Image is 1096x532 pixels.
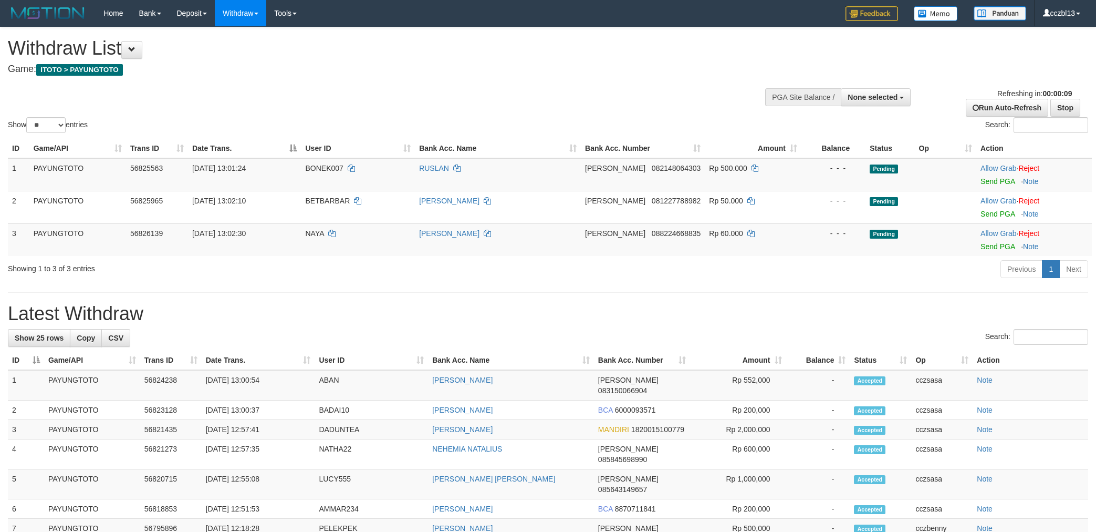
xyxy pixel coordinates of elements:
[1014,117,1088,133] input: Search:
[202,469,315,499] td: [DATE] 12:55:08
[44,499,140,519] td: PAYUNGTOTO
[1042,89,1072,98] strong: 00:00:09
[8,223,29,256] td: 3
[966,99,1048,117] a: Run Auto-Refresh
[101,329,130,347] a: CSV
[140,469,202,499] td: 56820715
[419,229,479,238] a: [PERSON_NAME]
[709,197,743,205] span: Rp 50.000
[585,229,645,238] span: [PERSON_NAME]
[977,406,993,414] a: Note
[315,370,428,401] td: ABAN
[140,351,202,370] th: Trans ID: activate to sort column ascending
[598,485,647,494] span: Copy 085643149657 to clipboard
[765,88,841,106] div: PGA Site Balance /
[976,158,1092,191] td: ·
[8,64,720,75] h4: Game:
[36,64,123,76] span: ITOTO > PAYUNGTOTO
[1018,164,1039,172] a: Reject
[865,139,914,158] th: Status
[140,370,202,401] td: 56824238
[130,164,163,172] span: 56825563
[140,499,202,519] td: 56818853
[1018,229,1039,238] a: Reject
[977,376,993,384] a: Note
[202,401,315,420] td: [DATE] 13:00:37
[980,229,1016,238] a: Allow Grab
[974,6,1026,21] img: panduan.png
[914,6,958,21] img: Button%20Memo.svg
[980,164,1016,172] a: Allow Grab
[44,420,140,439] td: PAYUNGTOTO
[985,117,1088,133] label: Search:
[202,370,315,401] td: [DATE] 13:00:54
[8,401,44,420] td: 2
[786,401,850,420] td: -
[8,5,88,21] img: MOTION_logo.png
[140,420,202,439] td: 56821435
[854,445,885,454] span: Accepted
[44,401,140,420] td: PAYUNGTOTO
[980,164,1018,172] span: ·
[854,426,885,435] span: Accepted
[108,334,123,342] span: CSV
[709,164,747,172] span: Rp 500.000
[130,229,163,238] span: 56826139
[806,163,861,173] div: - - -
[690,499,786,519] td: Rp 200,000
[976,191,1092,223] td: ·
[690,401,786,420] td: Rp 200,000
[911,439,973,469] td: cczsasa
[870,197,898,206] span: Pending
[915,139,977,158] th: Op: activate to sort column ascending
[581,139,705,158] th: Bank Acc. Number: activate to sort column ascending
[188,139,301,158] th: Date Trans.: activate to sort column descending
[8,439,44,469] td: 4
[854,406,885,415] span: Accepted
[305,164,343,172] span: BONEK007
[8,469,44,499] td: 5
[594,351,690,370] th: Bank Acc. Number: activate to sort column ascending
[977,505,993,513] a: Note
[690,439,786,469] td: Rp 600,000
[8,117,88,133] label: Show entries
[1018,197,1039,205] a: Reject
[585,197,645,205] span: [PERSON_NAME]
[911,420,973,439] td: cczsasa
[432,475,555,483] a: [PERSON_NAME] [PERSON_NAME]
[652,197,701,205] span: Copy 081227788982 to clipboard
[980,242,1015,251] a: Send PGA
[29,223,126,256] td: PAYUNGTOTO
[432,505,493,513] a: [PERSON_NAME]
[315,499,428,519] td: AMMAR234
[690,469,786,499] td: Rp 1,000,000
[202,499,315,519] td: [DATE] 12:51:53
[1050,99,1080,117] a: Stop
[631,425,684,434] span: Copy 1820015100779 to clipboard
[1014,329,1088,345] input: Search:
[806,196,861,206] div: - - -
[980,229,1018,238] span: ·
[126,139,188,158] th: Trans ID: activate to sort column ascending
[801,139,865,158] th: Balance
[305,229,323,238] span: NAYA
[980,210,1015,218] a: Send PGA
[44,439,140,469] td: PAYUNGTOTO
[1000,260,1042,278] a: Previous
[77,334,95,342] span: Copy
[44,469,140,499] td: PAYUNGTOTO
[15,334,64,342] span: Show 25 rows
[598,376,659,384] span: [PERSON_NAME]
[598,425,629,434] span: MANDIRI
[615,505,656,513] span: Copy 8870711841 to clipboard
[709,229,743,238] span: Rp 60.000
[973,351,1088,370] th: Action
[432,376,493,384] a: [PERSON_NAME]
[911,351,973,370] th: Op: activate to sort column ascending
[419,164,449,172] a: RUSLAN
[8,191,29,223] td: 2
[598,475,659,483] span: [PERSON_NAME]
[598,406,613,414] span: BCA
[786,439,850,469] td: -
[705,139,801,158] th: Amount: activate to sort column ascending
